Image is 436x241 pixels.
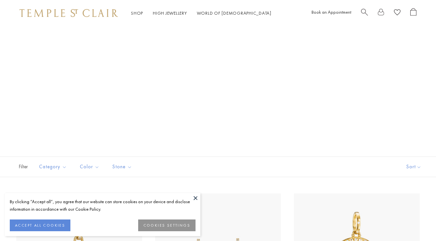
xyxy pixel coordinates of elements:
nav: Main navigation [131,9,271,17]
a: ShopShop [131,10,143,16]
button: Stone [108,159,137,174]
img: Temple St. Clair [20,9,118,17]
a: Open Shopping Bag [410,8,416,18]
span: Color [77,163,104,171]
button: Category [34,159,72,174]
button: Show sort by [392,157,436,177]
span: Stone [109,163,137,171]
a: High JewelleryHigh Jewellery [153,10,187,16]
div: By clicking “Accept all”, you agree that our website can store cookies on your device and disclos... [10,198,196,213]
button: Color [75,159,104,174]
span: Category [36,163,72,171]
button: ACCEPT ALL COOKIES [10,219,70,231]
a: Search [361,8,368,18]
a: View Wishlist [394,8,400,18]
a: World of [DEMOGRAPHIC_DATA]World of [DEMOGRAPHIC_DATA] [197,10,271,16]
button: COOKIES SETTINGS [138,219,196,231]
a: Book an Appointment [312,9,351,15]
